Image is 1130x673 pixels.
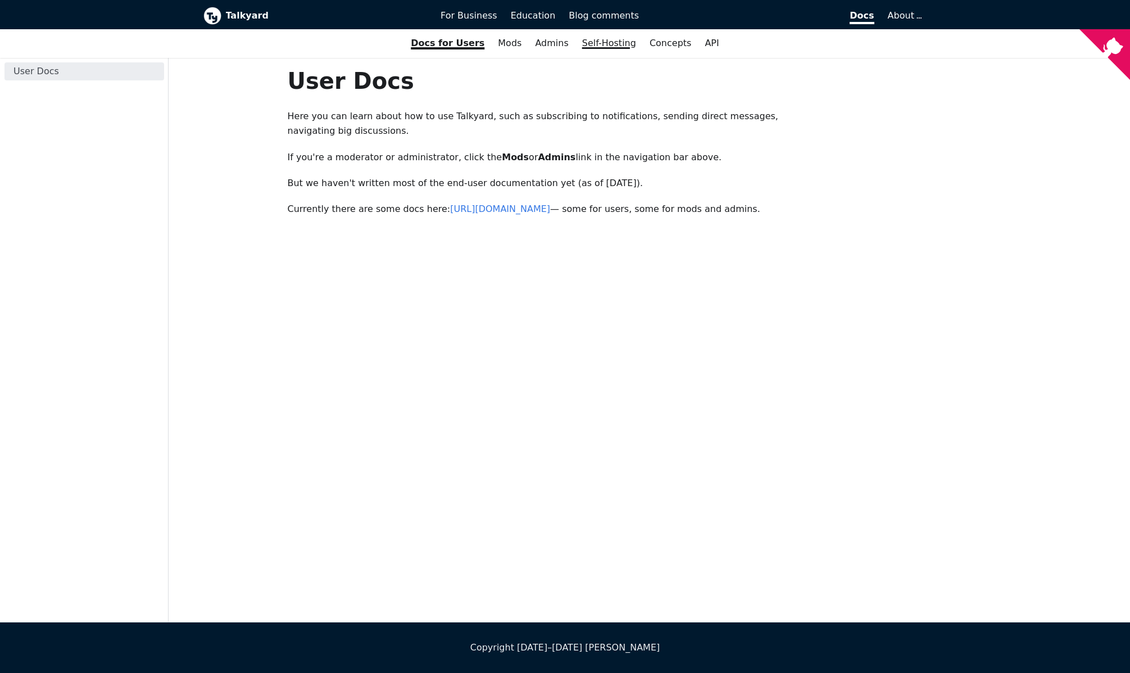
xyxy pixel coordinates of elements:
[441,10,497,21] span: For Business
[203,7,425,25] a: Talkyard logoTalkyard
[450,204,550,214] a: [URL][DOMAIN_NAME]
[434,6,504,25] a: For Business
[203,640,927,655] div: Copyright [DATE]–[DATE] [PERSON_NAME]
[504,6,562,25] a: Education
[288,150,826,165] p: If you're a moderator or administrator, click the or link in the navigation bar above.
[288,67,826,95] h1: User Docs
[698,34,725,53] a: API
[646,6,881,25] a: Docs
[575,34,643,53] a: Self-Hosting
[491,34,528,53] a: Mods
[404,34,491,53] a: Docs for Users
[562,6,646,25] a: Blog comments
[888,10,920,21] a: About
[4,62,164,80] a: User Docs
[569,10,639,21] span: Blog comments
[203,7,221,25] img: Talkyard logo
[288,109,826,139] p: Here you can learn about how to use Talkyard, such as subscribing to notifications, sending direc...
[502,152,529,162] strong: Mods
[643,34,698,53] a: Concepts
[511,10,556,21] span: Education
[850,10,874,24] span: Docs
[288,202,826,216] p: Currently there are some docs here: — some for users, some for mods and admins.
[226,8,425,23] b: Talkyard
[288,176,826,191] p: But we haven't written most of the end-user documentation yet (as of [DATE]).
[528,34,575,53] a: Admins
[538,152,575,162] strong: Admins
